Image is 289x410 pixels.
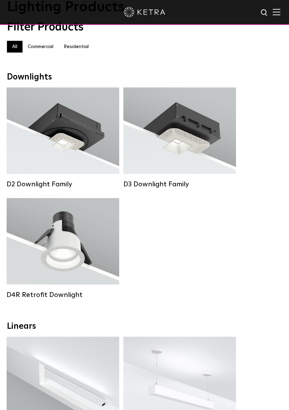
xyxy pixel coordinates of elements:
[7,21,282,34] div: Filter Products
[7,180,119,188] div: D2 Downlight Family
[23,41,59,53] label: Commercial
[7,198,119,298] a: D4R Retrofit Downlight Lumen Output:800Colors:White / BlackBeam Angles:15° / 25° / 40° / 60°Watta...
[59,41,94,53] label: Residential
[123,87,236,188] a: D3 Downlight Family Lumen Output:700 / 900 / 1100Colors:White / Black / Silver / Bronze / Paintab...
[7,87,119,188] a: D2 Downlight Family Lumen Output:1200Colors:White / Black / Gloss Black / Silver / Bronze / Silve...
[273,9,280,15] img: Hamburger%20Nav.svg
[260,9,269,17] img: search icon
[7,322,282,332] div: Linears
[7,291,119,299] div: D4R Retrofit Downlight
[124,7,165,17] img: ketra-logo-2019-white
[123,180,236,188] div: D3 Downlight Family
[7,41,23,53] label: All
[7,72,282,82] div: Downlights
